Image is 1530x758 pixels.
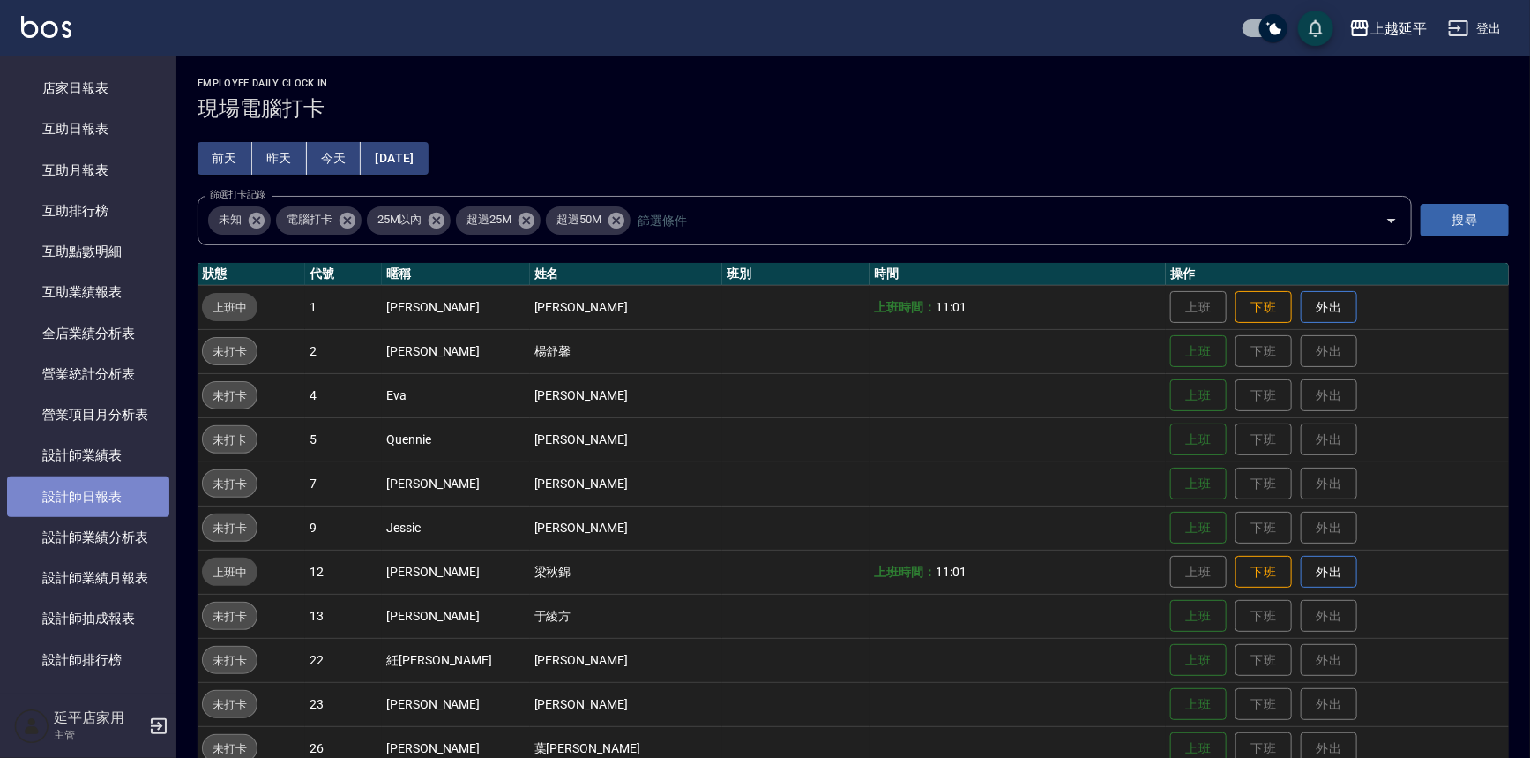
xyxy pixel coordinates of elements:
p: 主管 [54,727,144,743]
button: 上班 [1170,468,1227,500]
td: 9 [305,506,382,550]
button: 上班 [1170,600,1227,633]
button: 搜尋 [1421,204,1509,236]
button: 上班 [1170,379,1227,412]
td: [PERSON_NAME] [382,550,530,594]
span: 超過50M [546,211,612,229]
label: 篩選打卡記錄 [210,188,265,201]
span: 未打卡 [203,607,257,626]
td: 4 [305,373,382,417]
td: 7 [305,462,382,506]
td: 12 [305,550,382,594]
a: 設計師業績分析表 [7,517,169,558]
a: 店家日報表 [7,68,169,109]
button: 上越延平 [1342,11,1434,47]
span: 上班中 [202,298,257,317]
span: 未打卡 [203,651,257,670]
td: 1 [305,285,382,329]
td: Quennie [382,417,530,462]
h2: Employee Daily Clock In [198,78,1509,89]
button: 登出 [1441,12,1509,45]
button: save [1298,11,1333,46]
button: 前天 [198,142,252,175]
span: 25M以內 [367,211,433,229]
th: 暱稱 [382,263,530,286]
div: 超過25M [456,206,541,235]
td: Jessic [382,506,530,550]
td: 22 [305,638,382,682]
button: Open [1377,206,1406,235]
span: 未打卡 [203,519,257,537]
h5: 延平店家用 [54,709,144,727]
button: 上班 [1170,512,1227,544]
td: 13 [305,594,382,638]
a: 設計師日報表 [7,477,169,517]
div: 25M以內 [367,206,452,235]
img: Person [14,709,49,744]
th: 姓名 [530,263,722,286]
button: 上班 [1170,644,1227,677]
img: Logo [21,16,71,38]
a: 互助排行榜 [7,191,169,231]
button: 外出 [1301,291,1357,324]
td: 23 [305,682,382,726]
a: 設計師業績月報表 [7,558,169,598]
a: 設計師業績表 [7,435,169,476]
span: 未打卡 [203,342,257,361]
td: [PERSON_NAME] [382,462,530,506]
th: 狀態 [198,263,305,286]
input: 篩選條件 [633,205,1355,236]
button: [DATE] [361,142,428,175]
td: [PERSON_NAME] [530,373,722,417]
div: 未知 [208,206,271,235]
td: [PERSON_NAME] [382,594,530,638]
td: [PERSON_NAME] [382,329,530,373]
td: [PERSON_NAME] [382,285,530,329]
td: [PERSON_NAME] [382,682,530,726]
td: 紝[PERSON_NAME] [382,638,530,682]
button: 外出 [1301,556,1357,589]
span: 未知 [208,211,252,229]
th: 操作 [1166,263,1509,286]
span: 超過25M [456,211,522,229]
span: 電腦打卡 [276,211,343,229]
button: 下班 [1235,291,1292,324]
a: 商品銷售排行榜 [7,680,169,721]
span: 未打卡 [203,431,257,449]
button: 今天 [307,142,362,175]
button: 下班 [1235,556,1292,589]
a: 設計師抽成報表 [7,598,169,639]
a: 互助業績報表 [7,272,169,312]
a: 互助點數明細 [7,231,169,272]
td: [PERSON_NAME] [530,506,722,550]
span: 未打卡 [203,475,257,493]
a: 營業統計分析表 [7,354,169,394]
a: 互助日報表 [7,109,169,149]
div: 電腦打卡 [276,206,362,235]
a: 互助月報表 [7,150,169,191]
a: 全店業績分析表 [7,313,169,354]
td: Eva [382,373,530,417]
a: 營業項目月分析表 [7,394,169,435]
td: 于綾方 [530,594,722,638]
th: 時間 [870,263,1166,286]
span: 上班中 [202,563,257,582]
button: 上班 [1170,688,1227,721]
td: [PERSON_NAME] [530,682,722,726]
b: 上班時間： [875,565,937,579]
span: 未打卡 [203,739,257,758]
span: 11:01 [937,565,967,579]
button: 昨天 [252,142,307,175]
span: 11:01 [937,300,967,314]
td: 2 [305,329,382,373]
b: 上班時間： [875,300,937,314]
th: 代號 [305,263,382,286]
button: 上班 [1170,424,1227,456]
td: 梁秋錦 [530,550,722,594]
span: 未打卡 [203,387,257,405]
td: [PERSON_NAME] [530,462,722,506]
span: 未打卡 [203,695,257,714]
div: 上越延平 [1370,18,1427,40]
td: [PERSON_NAME] [530,638,722,682]
td: 楊舒馨 [530,329,722,373]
